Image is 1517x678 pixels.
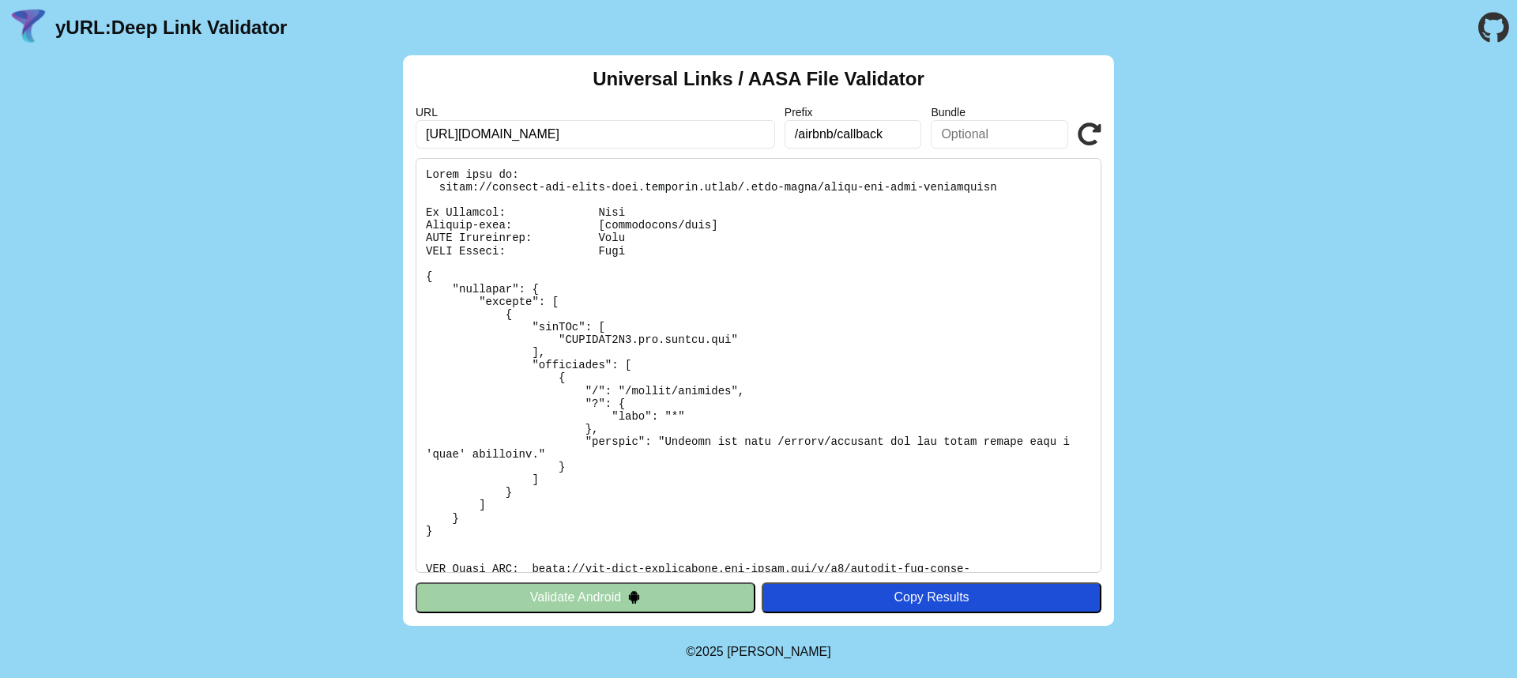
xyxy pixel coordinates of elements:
a: yURL:Deep Link Validator [55,17,287,39]
img: droidIcon.svg [627,590,641,604]
div: Copy Results [770,590,1094,605]
img: yURL Logo [8,7,49,48]
pre: Lorem ipsu do: sitam://consect-adi-elits-doei.temporin.utlab/.etdo-magna/aliqu-eni-admi-veniamqui... [416,158,1101,573]
span: 2025 [695,645,724,658]
label: Bundle [931,106,1068,119]
input: Required [416,120,775,149]
label: Prefix [785,106,922,119]
input: Optional [785,120,922,149]
footer: © [686,626,830,678]
label: URL [416,106,775,119]
a: Michael Ibragimchayev's Personal Site [727,645,831,658]
button: Validate Android [416,582,755,612]
h2: Universal Links / AASA File Validator [593,68,924,90]
input: Optional [931,120,1068,149]
button: Copy Results [762,582,1101,612]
